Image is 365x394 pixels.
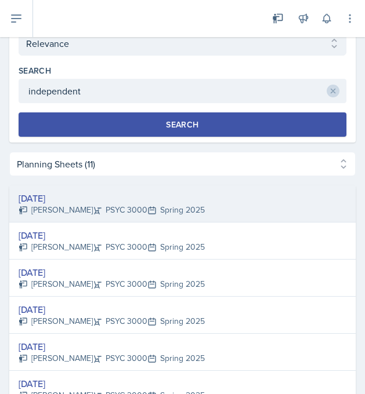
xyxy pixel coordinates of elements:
[93,204,147,216] div: PSYC 3000
[19,112,346,137] button: Search
[147,204,205,216] div: Spring 2025
[19,228,205,242] div: [DATE]
[93,278,147,290] div: PSYC 3000
[93,352,147,364] div: PSYC 3000
[147,352,205,364] div: Spring 2025
[19,241,93,253] div: [PERSON_NAME]
[19,352,93,364] div: [PERSON_NAME]
[93,315,147,327] div: PSYC 3000
[147,278,205,290] div: Spring 2025
[147,315,205,327] div: Spring 2025
[19,302,205,316] div: [DATE]
[19,65,51,76] label: Search
[93,241,147,253] div: PSYC 3000
[19,278,93,290] div: [PERSON_NAME]
[19,204,93,216] div: [PERSON_NAME]
[19,79,346,103] input: Enter search phrase
[19,377,205,391] div: [DATE]
[19,265,205,279] div: [DATE]
[19,191,205,205] div: [DATE]
[147,241,205,253] div: Spring 2025
[19,315,93,327] div: [PERSON_NAME]
[19,340,205,353] div: [DATE]
[166,120,198,129] div: Search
